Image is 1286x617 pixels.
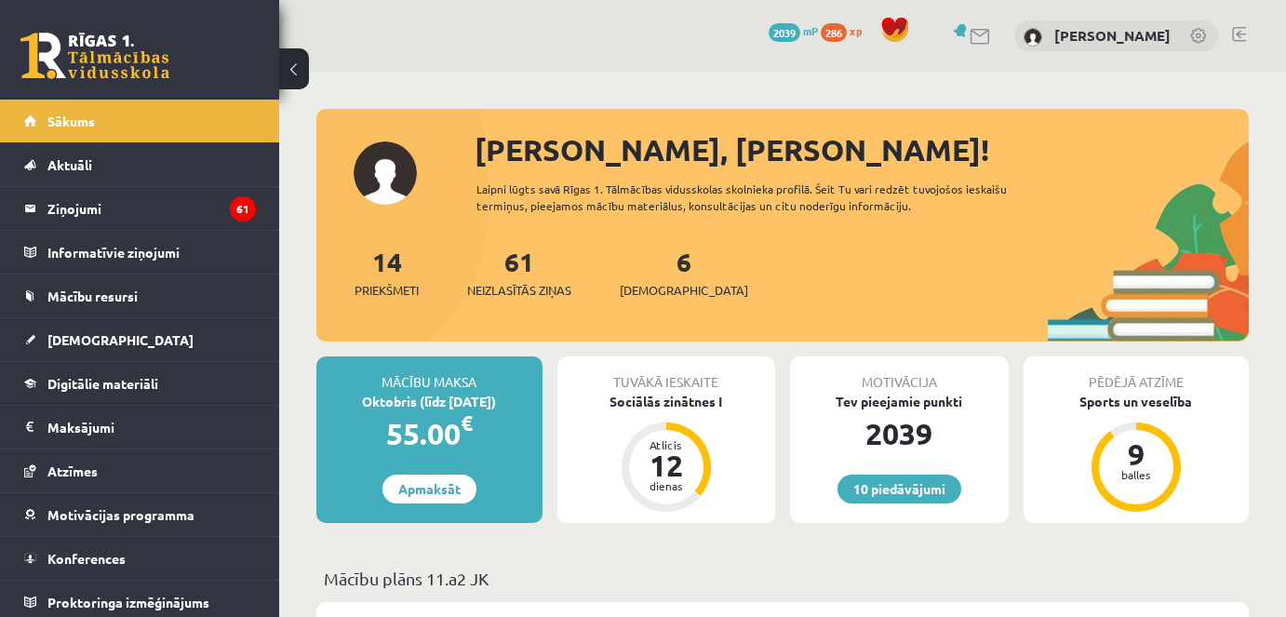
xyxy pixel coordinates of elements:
a: 14Priekšmeti [355,245,419,300]
span: 2039 [769,23,800,42]
a: Ziņojumi61 [24,187,256,230]
div: Laipni lūgts savā Rīgas 1. Tālmācības vidusskolas skolnieka profilā. Šeit Tu vari redzēt tuvojošo... [476,181,1036,214]
span: 286 [821,23,847,42]
legend: Ziņojumi [47,187,256,230]
span: Mācību resursi [47,288,138,304]
div: 12 [638,450,694,480]
span: Proktoringa izmēģinājums [47,594,209,610]
span: Priekšmeti [355,281,419,300]
span: Konferences [47,550,126,567]
a: Sociālās zinātnes I Atlicis 12 dienas [557,392,776,515]
a: 10 piedāvājumi [837,475,961,503]
div: Tuvākā ieskaite [557,356,776,392]
a: Motivācijas programma [24,493,256,536]
a: 2039 mP [769,23,818,38]
a: Sākums [24,100,256,142]
span: Neizlasītās ziņas [467,281,571,300]
a: Aktuāli [24,143,256,186]
div: 55.00 [316,411,543,456]
a: Informatīvie ziņojumi [24,231,256,274]
legend: Informatīvie ziņojumi [47,231,256,274]
span: Motivācijas programma [47,506,194,523]
div: 2039 [790,411,1009,456]
span: [DEMOGRAPHIC_DATA] [47,331,194,348]
span: mP [803,23,818,38]
div: dienas [638,480,694,491]
legend: Maksājumi [47,406,256,449]
div: Atlicis [638,439,694,450]
div: Sports un veselība [1024,392,1250,411]
a: Mācību resursi [24,275,256,317]
a: [PERSON_NAME] [1054,26,1171,45]
span: € [461,409,473,436]
a: Konferences [24,537,256,580]
span: Atzīmes [47,463,98,479]
img: Daniela Tarvāne [1024,28,1042,47]
a: 6[DEMOGRAPHIC_DATA] [620,245,748,300]
a: Apmaksāt [382,475,476,503]
div: Tev pieejamie punkti [790,392,1009,411]
div: Mācību maksa [316,356,543,392]
div: 9 [1108,439,1164,469]
span: Sākums [47,113,95,129]
div: Oktobris (līdz [DATE]) [316,392,543,411]
span: Digitālie materiāli [47,375,158,392]
a: 286 xp [821,23,871,38]
div: Pēdējā atzīme [1024,356,1250,392]
span: [DEMOGRAPHIC_DATA] [620,281,748,300]
a: [DEMOGRAPHIC_DATA] [24,318,256,361]
a: Rīgas 1. Tālmācības vidusskola [20,33,169,79]
a: 61Neizlasītās ziņas [467,245,571,300]
a: Sports un veselība 9 balles [1024,392,1250,515]
div: [PERSON_NAME], [PERSON_NAME]! [475,127,1249,172]
p: Mācību plāns 11.a2 JK [324,566,1241,591]
a: Atzīmes [24,449,256,492]
a: Maksājumi [24,406,256,449]
div: Motivācija [790,356,1009,392]
a: Digitālie materiāli [24,362,256,405]
span: xp [850,23,862,38]
div: Sociālās zinātnes I [557,392,776,411]
i: 61 [230,196,256,221]
div: balles [1108,469,1164,480]
span: Aktuāli [47,156,92,173]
